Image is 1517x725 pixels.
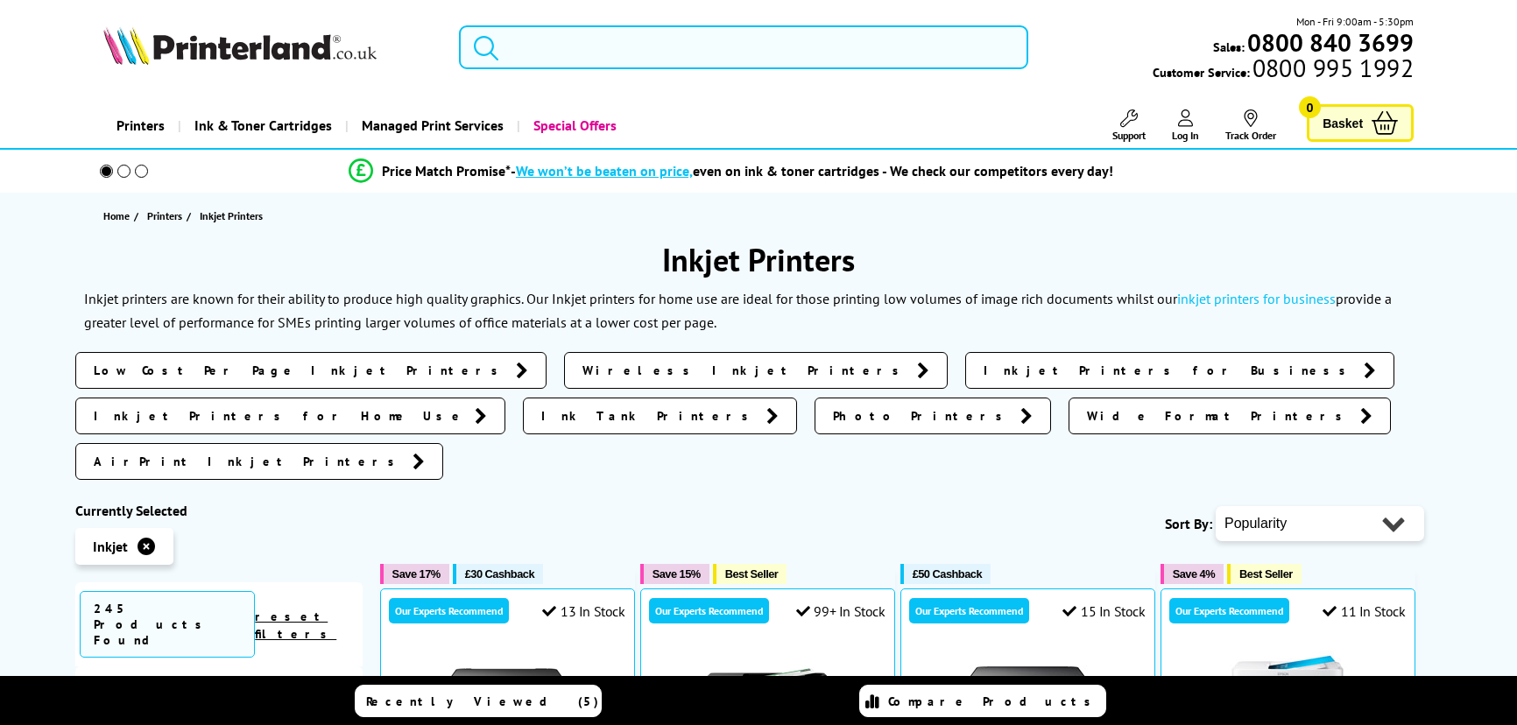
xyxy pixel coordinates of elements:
a: Wide Format Printers [1069,398,1391,434]
a: Printers [103,103,178,148]
div: Our Experts Recommend [1169,598,1289,623]
a: Log In [1172,109,1199,142]
a: Low Cost Per Page Inkjet Printers [75,352,547,389]
a: Photo Printers [815,398,1051,434]
span: Inkjet [93,538,128,555]
span: Compare Products [888,693,1100,709]
span: Save 15% [653,567,701,581]
a: Ink Tank Printers [523,398,797,434]
span: Best Seller [725,567,779,581]
a: Printerland Logo [103,26,437,68]
span: Wide Format Printers [1087,407,1351,425]
a: reset filters [255,609,336,642]
div: 11 In Stock [1323,602,1405,620]
span: Sales: [1213,39,1245,55]
span: £50 Cashback [913,567,982,581]
span: £30 Cashback [465,567,534,581]
button: Best Seller [1227,564,1302,584]
span: Sort By: [1165,515,1212,532]
span: Low Cost Per Page Inkjet Printers [94,362,507,379]
h1: Inkjet Printers [75,239,1442,280]
span: 0 [1299,96,1321,118]
a: Printers [147,207,187,225]
div: Our Experts Recommend [909,598,1029,623]
span: Customer Service: [1153,60,1414,81]
a: Support [1112,109,1146,142]
button: Best Seller [713,564,787,584]
span: Mon - Fri 9:00am - 5:30pm [1296,13,1414,30]
a: Ink & Toner Cartridges [178,103,345,148]
span: Basket [1323,111,1363,135]
a: Recently Viewed (5) [355,685,602,717]
div: 15 In Stock [1062,602,1145,620]
a: Track Order [1225,109,1276,142]
a: Compare Products [859,685,1106,717]
b: 0800 840 3699 [1247,26,1414,59]
span: Inkjet Printers for Business [984,362,1355,379]
a: inkjet printers for business [1177,290,1336,307]
span: Recently Viewed (5) [366,693,599,709]
span: Printers [147,207,182,225]
a: Basket 0 [1307,104,1414,142]
span: 0800 995 1992 [1250,60,1414,76]
span: Inkjet Printers for Home Use [94,407,466,425]
span: Best Seller [1239,567,1293,581]
span: Support [1112,129,1146,142]
a: Managed Print Services [345,103,517,148]
span: Log In [1172,129,1199,142]
div: Currently Selected [75,502,363,519]
span: Wireless Inkjet Printers [582,362,908,379]
div: - even on ink & toner cartridges - We check our competitors every day! [511,162,1113,179]
a: Inkjet Printers for Home Use [75,398,505,434]
span: Save 17% [392,567,441,581]
img: Printerland Logo [103,26,377,65]
button: Save 15% [640,564,709,584]
span: Price Match Promise* [382,162,511,179]
span: Inkjet Printers [200,209,263,222]
span: Save 4% [1173,567,1215,581]
button: Save 17% [380,564,449,584]
div: Our Experts Recommend [649,598,769,623]
a: Home [103,207,134,225]
span: Ink & Toner Cartridges [194,103,332,148]
span: AirPrint Inkjet Printers [94,453,404,470]
div: 99+ In Stock [796,602,886,620]
span: Ink Tank Printers [541,407,758,425]
button: £30 Cashback [453,564,543,584]
span: Photo Printers [833,407,1012,425]
p: Inkjet printers are known for their ability to produce high quality graphics. Our Inkjet printers... [84,290,1392,331]
a: 0800 840 3699 [1245,34,1414,51]
button: Save 4% [1161,564,1224,584]
div: Our Experts Recommend [389,598,509,623]
a: AirPrint Inkjet Printers [75,443,443,480]
a: Wireless Inkjet Printers [564,352,948,389]
a: Inkjet Printers for Business [965,352,1394,389]
div: 13 In Stock [542,602,624,620]
a: Special Offers [517,103,630,148]
li: modal_Promise [67,156,1395,187]
span: We won’t be beaten on price, [516,162,693,179]
button: £50 Cashback [900,564,991,584]
span: 245 Products Found [80,591,255,658]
